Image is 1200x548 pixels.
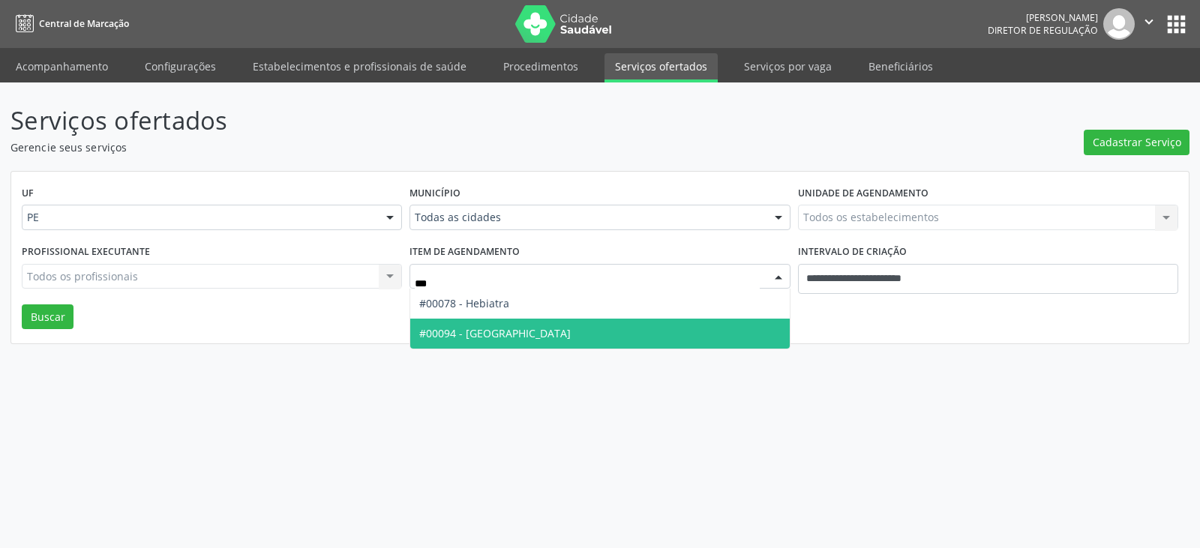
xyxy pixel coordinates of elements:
[1084,130,1189,155] button: Cadastrar Serviço
[988,24,1098,37] span: Diretor de regulação
[1103,8,1135,40] img: img
[10,102,835,139] p: Serviços ofertados
[27,210,371,225] span: PE
[1163,11,1189,37] button: apps
[733,53,842,79] a: Serviços por vaga
[419,296,509,310] span: #00078 - Hebiatra
[604,53,718,82] a: Serviços ofertados
[134,53,226,79] a: Configurações
[10,139,835,155] p: Gerencie seus serviços
[409,241,520,264] label: Item de agendamento
[988,11,1098,24] div: [PERSON_NAME]
[798,182,928,205] label: Unidade de agendamento
[10,11,129,36] a: Central de Marcação
[419,326,571,340] span: #00094 - [GEOGRAPHIC_DATA]
[493,53,589,79] a: Procedimentos
[858,53,943,79] a: Beneficiários
[22,182,34,205] label: UF
[798,241,907,264] label: Intervalo de criação
[39,17,129,30] span: Central de Marcação
[5,53,118,79] a: Acompanhamento
[1135,8,1163,40] button: 
[22,241,150,264] label: Profissional executante
[22,304,73,330] button: Buscar
[415,210,759,225] span: Todas as cidades
[1141,13,1157,30] i: 
[1093,134,1181,150] span: Cadastrar Serviço
[242,53,477,79] a: Estabelecimentos e profissionais de saúde
[409,182,460,205] label: Município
